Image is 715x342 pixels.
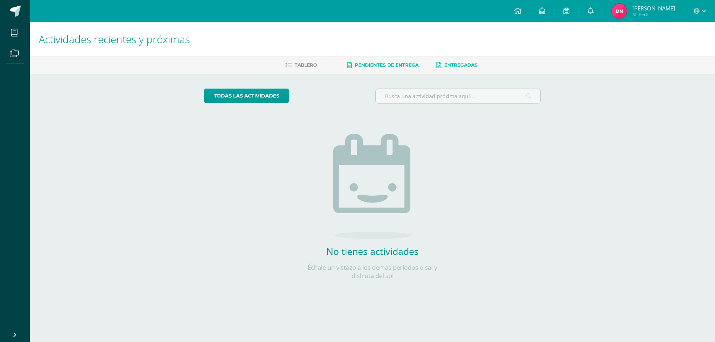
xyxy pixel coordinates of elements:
a: Tablero [285,59,317,71]
span: Actividades recientes y próximas [39,32,190,46]
span: Pendientes de entrega [355,62,419,68]
p: Échale un vistazo a los demás períodos o sal y disfruta del sol [298,263,447,280]
img: no_activities.png [333,134,411,239]
span: Entregadas [444,62,477,68]
span: Tablero [295,62,317,68]
h2: No tienes actividades [298,245,447,258]
span: Mi Perfil [632,11,675,17]
a: todas las Actividades [204,89,289,103]
span: [PERSON_NAME] [632,4,675,12]
img: bd351907fcc6d815a8ede91418bd2634.png [612,4,627,19]
a: Entregadas [436,59,477,71]
input: Busca una actividad próxima aquí... [376,89,541,103]
a: Pendientes de entrega [347,59,419,71]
